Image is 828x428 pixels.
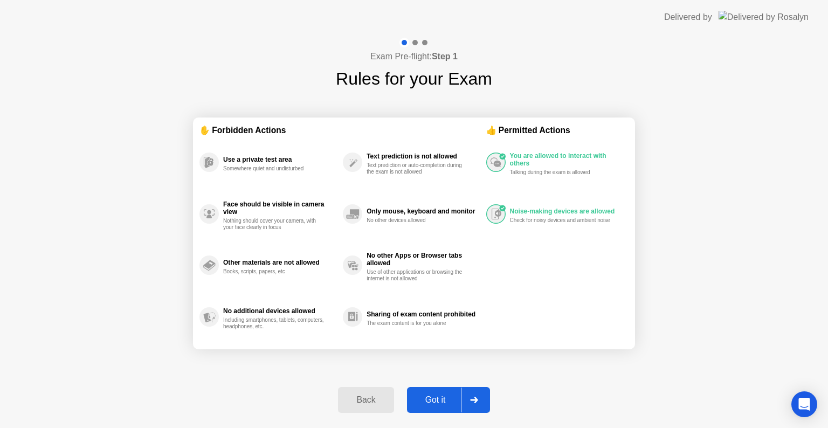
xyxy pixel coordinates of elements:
[199,124,486,136] div: ✋ Forbidden Actions
[338,387,394,413] button: Back
[223,307,337,315] div: No additional devices allowed
[223,165,325,172] div: Somewhere quiet and undisturbed
[370,50,458,63] h4: Exam Pre-flight:
[510,169,612,176] div: Talking during the exam is allowed
[510,217,612,224] div: Check for noisy devices and ambient noise
[367,153,480,160] div: Text prediction is not allowed
[223,268,325,275] div: Books, scripts, papers, etc
[367,310,480,318] div: Sharing of exam content prohibited
[791,391,817,417] div: Open Intercom Messenger
[223,317,325,330] div: Including smartphones, tablets, computers, headphones, etc.
[367,320,468,327] div: The exam content is for you alone
[223,259,337,266] div: Other materials are not allowed
[367,208,480,215] div: Only mouse, keyboard and monitor
[367,269,468,282] div: Use of other applications or browsing the internet is not allowed
[410,395,461,405] div: Got it
[223,156,337,163] div: Use a private test area
[223,201,337,216] div: Face should be visible in camera view
[510,152,623,167] div: You are allowed to interact with others
[367,217,468,224] div: No other devices allowed
[367,162,468,175] div: Text prediction or auto-completion during the exam is not allowed
[719,11,809,23] img: Delivered by Rosalyn
[341,395,390,405] div: Back
[407,387,490,413] button: Got it
[223,218,325,231] div: Nothing should cover your camera, with your face clearly in focus
[664,11,712,24] div: Delivered by
[367,252,480,267] div: No other Apps or Browser tabs allowed
[336,66,492,92] h1: Rules for your Exam
[486,124,629,136] div: 👍 Permitted Actions
[432,52,458,61] b: Step 1
[510,208,623,215] div: Noise-making devices are allowed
